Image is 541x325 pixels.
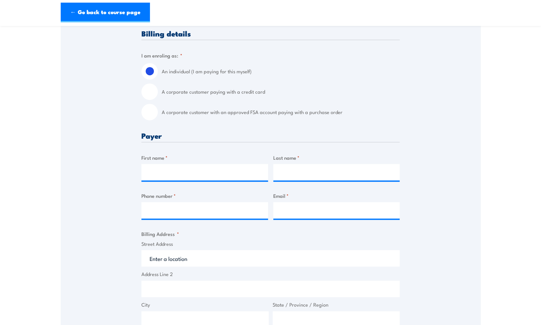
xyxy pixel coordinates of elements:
legend: I am enroling as: [141,52,182,59]
label: State / Province / Region [273,301,400,309]
input: Enter a location [141,250,400,267]
label: First name [141,154,268,161]
legend: Billing Address [141,230,179,238]
a: ← Go back to course page [61,3,150,22]
label: Address Line 2 [141,270,400,278]
label: Phone number [141,192,268,199]
label: Last name [273,154,400,161]
h3: Billing details [141,30,400,37]
label: A corporate customer with an approved FSA account paying with a purchase order [162,104,400,120]
label: A corporate customer paying with a credit card [162,83,400,100]
label: Email [273,192,400,199]
h3: Payer [141,132,400,139]
label: Street Address [141,240,400,248]
label: City [141,301,269,309]
label: An individual (I am paying for this myself) [162,63,400,80]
